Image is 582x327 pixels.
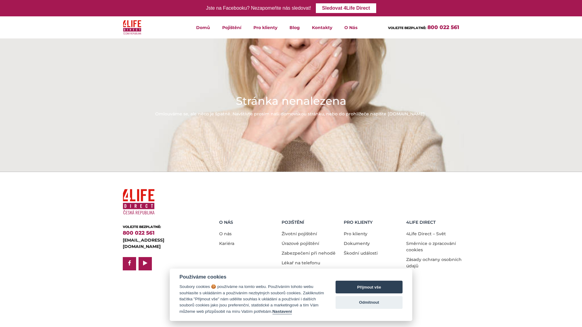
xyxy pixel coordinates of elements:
[406,257,462,269] a: Zásady ochrany osobních údajů
[190,16,216,38] a: Domů
[282,241,319,246] a: Úrazové pojištění
[179,274,324,280] div: Používáme cookies
[282,250,336,256] a: Zabezpečení při nehodě
[155,111,427,117] div: Omlouváme se, ale něco je špatně. Navštivte prosím naši domovskou stránku, nebo do prohlížeče nap...
[427,24,459,30] a: 800 022 561
[179,284,324,315] div: Soubory cookies 🍪 používáme na tomto webu. Používáním tohoto webu souhlasíte s ukládáním a použív...
[206,4,311,13] div: Jste na Facebooku? Nezapomeňte nás sledovat!
[282,260,320,266] a: Lékař na telefonu
[388,26,426,30] span: VOLEJTE BEZPLATNĚ:
[344,231,367,236] a: Pro klienty
[406,231,446,236] a: 4Life Direct – Svět
[336,296,403,309] button: Odmítnout
[344,241,370,246] a: Dokumenty
[406,241,456,253] a: Směrnice o zpracování cookies
[316,3,376,13] a: Sledovat 4Life Direct
[219,241,234,246] a: Kariéra
[123,230,155,236] a: 800 022 561
[123,224,200,230] div: VOLEJTE BEZPLATNĚ:
[336,281,403,293] button: Přijmout vše
[306,16,338,38] a: Kontakty
[219,220,277,225] h5: O nás
[123,290,459,295] div: © 4Life Direct Insurance Services s.r.o., odštěpný závod, 2025 |
[123,19,141,36] img: 4Life Direct Česká republika logo
[155,93,427,108] h1: Stránka nenalezena
[282,231,317,236] a: Životní pojištění
[219,231,232,236] a: O nás
[406,220,464,225] h5: 4LIFE DIRECT
[344,220,402,225] h5: Pro Klienty
[123,187,155,217] img: 4Life Direct Česká republika logo
[282,220,339,225] h5: Pojištění
[273,309,292,314] button: Nastavení
[123,237,164,249] a: [EMAIL_ADDRESS][DOMAIN_NAME]
[283,16,306,38] a: Blog
[344,250,378,256] a: Škodní události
